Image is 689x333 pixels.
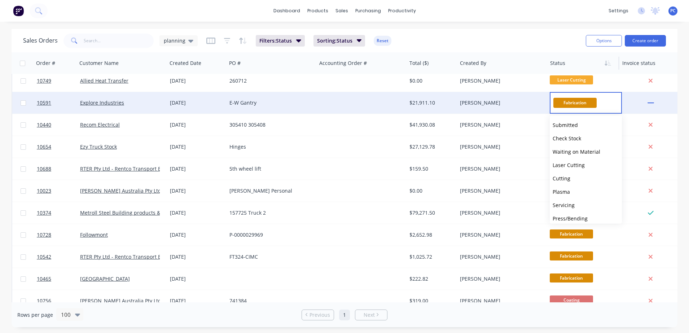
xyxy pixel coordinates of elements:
div: purchasing [352,5,385,16]
button: Waiting on Material [550,145,622,158]
div: FT324-CIMC [229,253,310,260]
div: [PERSON_NAME] [460,253,540,260]
div: [PERSON_NAME] [460,77,540,84]
div: [DATE] [170,77,224,84]
button: Filters:Status [256,35,305,47]
button: Press/Bending [550,212,622,225]
div: $1,025.72 [409,253,452,260]
h1: Sales Orders [23,37,58,44]
div: Hinges [229,143,310,150]
a: RTER Pty Ltd - Rentco Transport Equipment Rentals [80,253,204,260]
div: [DATE] [170,99,224,106]
span: Fabrication [553,98,597,108]
div: 157725 Truck 2 [229,209,310,216]
div: Accounting Order # [319,60,367,67]
div: $159.50 [409,165,452,172]
a: 10440 [37,114,80,136]
div: 5th wheel lift [229,165,310,172]
span: 10654 [37,143,51,150]
div: [DATE] [170,165,224,172]
div: 260712 [229,77,310,84]
span: 10591 [37,99,51,106]
div: [DATE] [170,121,224,128]
span: Laser Cutting [550,75,593,84]
span: Plasma [553,188,570,195]
div: Created By [460,60,486,67]
span: PC [670,8,676,14]
div: [DATE] [170,209,224,216]
div: $319.00 [409,297,452,304]
span: Fabrication [550,229,593,238]
span: planning [164,37,185,44]
span: Waiting on Material [553,148,600,155]
span: Laser Cutting [553,162,585,168]
div: 741384 [229,297,310,304]
div: $0.00 [409,77,452,84]
a: 10749 [37,70,80,92]
div: E-W Gantry [229,99,310,106]
div: [PERSON_NAME] [460,121,540,128]
button: Options [586,35,622,47]
button: Create order [625,35,666,47]
a: [GEOGRAPHIC_DATA] [80,275,130,282]
span: Coating [550,295,593,304]
span: Previous [310,311,330,319]
span: Fabrication [550,251,593,260]
div: [PERSON_NAME] [460,165,540,172]
div: P-0000029969 [229,231,310,238]
button: Servicing [550,198,622,212]
span: 10465 [37,275,51,282]
a: [PERSON_NAME] Australia Pty Ltd [80,187,161,194]
div: Total ($) [409,60,429,67]
div: [DATE] [170,275,224,282]
button: Laser Cutting [550,158,622,172]
span: Sorting: Status [317,37,352,44]
a: Recom Electrical [80,121,120,128]
span: Fabrication [550,273,593,282]
div: Order # [36,60,55,67]
div: Created Date [170,60,201,67]
span: Submitted [553,122,578,128]
a: Allied Heat Transfer [80,77,128,84]
div: $2,652.98 [409,231,452,238]
span: 10728 [37,231,51,238]
button: Reset [374,36,391,46]
a: Ezy Truck Stock [80,143,117,150]
a: RTER Pty Ltd - Rentco Transport Equipment Rentals [80,165,204,172]
span: Rows per page [17,311,53,319]
span: 10440 [37,121,51,128]
a: Metroll Steel Building products & Solutions [80,209,184,216]
a: 10728 [37,224,80,246]
span: Filters: Status [259,37,292,44]
span: Cutting [553,175,570,182]
div: [DATE] [170,187,224,194]
div: $222.82 [409,275,452,282]
a: [PERSON_NAME] Australia Pty Ltd [80,297,161,304]
span: 10542 [37,253,51,260]
div: [PERSON_NAME] [460,297,540,304]
a: 10688 [37,158,80,180]
div: [PERSON_NAME] [460,209,540,216]
div: [PERSON_NAME] [460,275,540,282]
div: Customer Name [79,60,119,67]
a: Followmont [80,231,108,238]
a: Page 1 is your current page [339,310,350,320]
div: Invoice status [622,60,655,67]
a: Explore Industries [80,99,124,106]
div: [DATE] [170,253,224,260]
div: PO # [229,60,241,67]
span: Next [364,311,375,319]
a: 10023 [37,180,80,202]
div: $27,129.78 [409,143,452,150]
img: Factory [13,5,24,16]
div: sales [332,5,352,16]
span: 10756 [37,297,51,304]
div: [PERSON_NAME] [460,187,540,194]
button: Submitted [550,118,622,132]
div: [PERSON_NAME] Personal [229,187,310,194]
span: 10374 [37,209,51,216]
a: dashboard [270,5,304,16]
div: productivity [385,5,420,16]
div: $21,911.10 [409,99,452,106]
div: $0.00 [409,187,452,194]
